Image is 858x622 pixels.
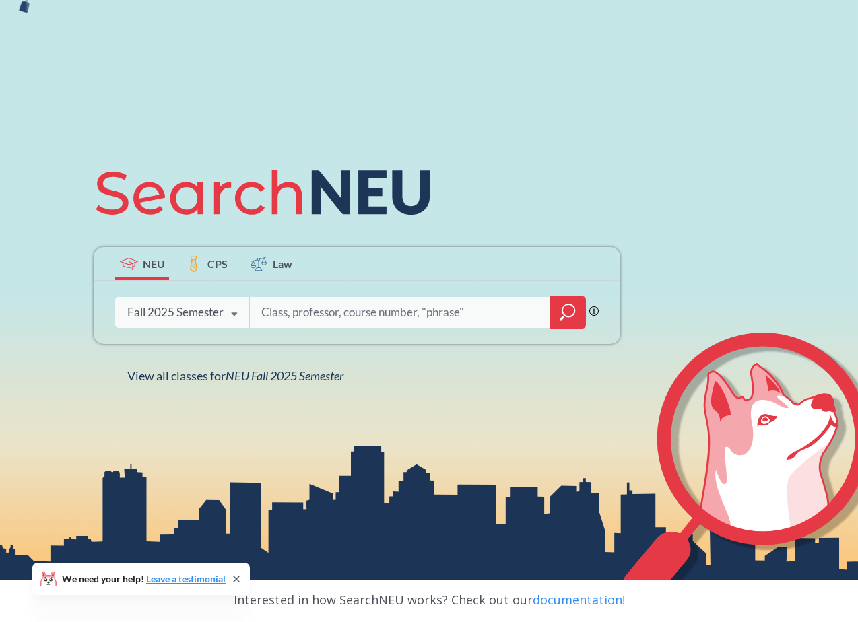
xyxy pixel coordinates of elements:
div: Fall 2025 Semester [127,305,224,320]
a: Leave a testimonial [146,573,226,584]
a: documentation! [533,592,625,608]
span: NEU Fall 2025 Semester [226,368,343,383]
span: NEU [143,256,165,271]
span: Law [273,256,292,271]
svg: magnifying glass [560,303,576,322]
span: View all classes for [127,368,343,383]
input: Class, professor, course number, "phrase" [260,298,540,326]
span: We need your help! [62,574,226,584]
span: CPS [207,256,228,271]
div: magnifying glass [550,296,586,329]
